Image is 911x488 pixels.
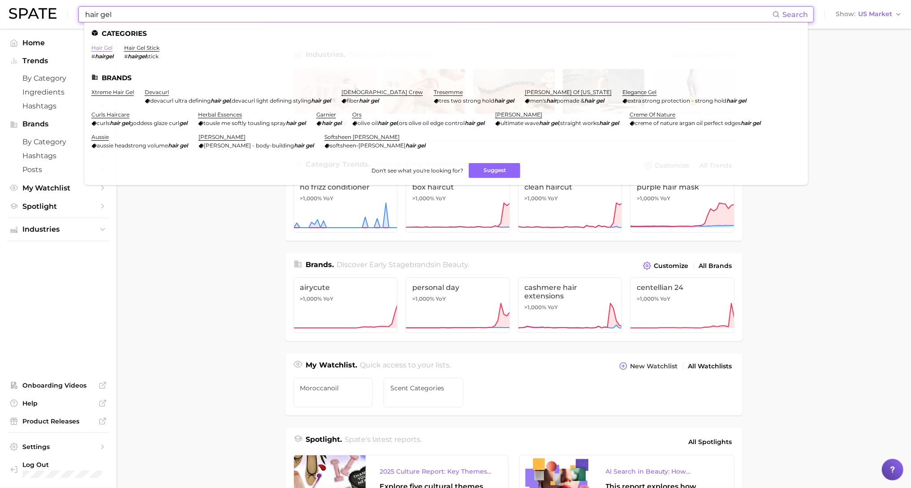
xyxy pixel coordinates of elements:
button: Brands [7,117,109,131]
span: # [91,53,95,60]
h2: Spate's latest reports. [345,434,422,449]
span: Posts [22,165,94,174]
span: centellian 24 [637,283,728,292]
span: Show [836,12,855,17]
a: xtreme hair gel [91,89,134,95]
a: garnier [316,111,336,118]
span: ors olive oil edge control [399,120,465,126]
em: gel [417,142,425,149]
em: hair [584,97,595,104]
span: Trends [22,57,94,65]
a: Moroccanoil [294,378,373,407]
em: hair [741,120,751,126]
a: purple hair mask>1,000% YoY [630,177,734,233]
span: Industries [22,225,94,233]
span: >1,000% [637,195,659,202]
span: softsheen-[PERSON_NAME] [330,142,406,149]
a: My Watchlist [7,181,109,195]
em: hair [378,120,388,126]
span: creme of nature argan oil perfect edges [635,120,741,126]
em: hair [494,97,505,104]
a: Help [7,397,109,410]
a: airycute>1,000% YoY [294,277,398,333]
em: gel [611,120,619,126]
a: herbal essences [198,111,242,118]
span: Scent Categories [390,384,457,392]
span: ultimate wave [501,120,539,126]
a: devacurl [145,89,169,95]
span: Settings [22,443,94,451]
a: Settings [7,440,109,453]
span: pomade & [557,97,584,104]
span: by Category [22,138,94,146]
em: hair [211,97,221,104]
span: All Watchlists [688,363,732,370]
span: extra strong protection - strong hold [628,97,727,104]
em: hair [546,97,557,104]
span: olive oil [358,120,378,126]
a: cashmere hair extensions>1,000% YoY [518,277,622,333]
h2: Quick access to your lists. [360,360,451,372]
a: curls haircare [91,111,130,118]
a: by Category [7,135,109,149]
em: hair [465,120,475,126]
a: box haircut>1,000% YoY [406,177,510,233]
span: no frizz conditioner [300,183,391,191]
a: All Watchlists [686,360,734,372]
span: YoY [436,295,446,302]
span: tres two strong hold [439,97,494,104]
span: >1,000% [525,304,547,311]
span: devacurl light defining styling [232,97,311,104]
a: Product Releases [7,415,109,428]
span: Search [782,10,808,19]
em: gel [596,97,604,104]
a: [PERSON_NAME] [495,111,542,118]
em: gel [753,120,761,126]
button: ShowUS Market [833,9,904,20]
a: Hashtags [7,99,109,113]
a: Onboarding Videos [7,379,109,392]
span: airycute [300,283,391,292]
a: [PERSON_NAME] of [US_STATE] [525,89,612,95]
div: 2025 Culture Report: Key Themes That Are Shaping Consumer Demand [380,466,494,477]
span: Customize [654,262,689,270]
em: gel [121,120,130,126]
span: # [124,53,128,60]
div: , [495,120,619,126]
em: gel [222,97,230,104]
em: gel [179,120,187,126]
em: hairgel [128,53,146,60]
button: Customize [641,259,691,272]
button: Trends [7,54,109,68]
em: hair [359,97,369,104]
span: New Watchlist [630,363,678,370]
em: hair [168,142,178,149]
a: by Category [7,71,109,85]
em: hair [286,120,296,126]
a: elegance gel [622,89,657,95]
em: gel [551,120,559,126]
em: gel [371,97,379,104]
a: Home [7,36,109,50]
span: >1,000% [412,295,434,302]
span: Hashtags [22,151,94,160]
a: hair gel stick [124,44,160,51]
li: Brands [91,74,801,82]
em: gel [333,120,341,126]
span: box haircut [412,183,503,191]
span: YoY [324,195,334,202]
div: , [352,120,484,126]
span: aussie headstrong volume [97,142,168,149]
span: personal day [412,283,503,292]
span: Log Out [22,461,102,469]
em: gel [389,120,397,126]
span: YoY [548,195,558,202]
em: gel [738,97,747,104]
a: Log out. Currently logged in with e-mail cfuentes@onscent.com. [7,458,109,481]
button: Suggest [469,163,520,178]
span: by Category [22,74,94,82]
span: US Market [858,12,892,17]
span: Hashtags [22,102,94,110]
span: Onboarding Videos [22,381,94,389]
div: , [145,97,331,104]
